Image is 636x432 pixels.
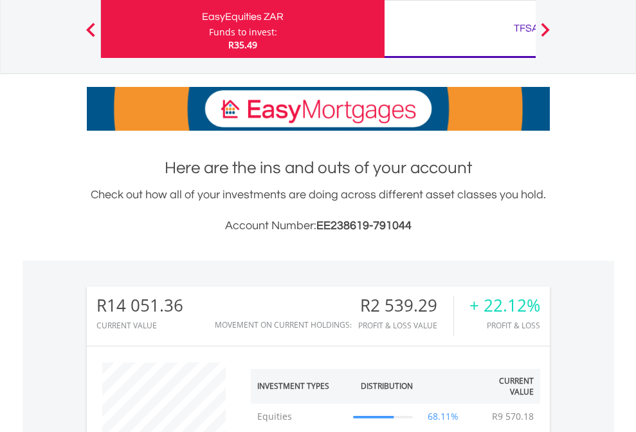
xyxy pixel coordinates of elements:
div: Distribution [361,380,413,391]
span: EE238619-791044 [316,220,412,232]
div: Check out how all of your investments are doing across different asset classes you hold. [87,186,550,235]
div: Funds to invest: [209,26,277,39]
h1: Here are the ins and outs of your account [87,156,550,180]
div: EasyEquities ZAR [109,8,377,26]
div: R2 539.29 [358,296,453,315]
div: Movement on Current Holdings: [215,321,352,329]
th: Investment Types [251,369,347,404]
button: Next [532,29,558,42]
span: R35.49 [228,39,257,51]
h3: Account Number: [87,217,550,235]
img: EasyMortage Promotion Banner [87,87,550,131]
th: Current Value [468,369,540,404]
div: CURRENT VALUE [96,321,183,330]
td: Equities [251,404,347,429]
div: Profit & Loss Value [358,321,453,330]
td: R9 570.18 [486,404,540,429]
div: + 22.12% [469,296,540,315]
div: Profit & Loss [469,321,540,330]
button: Previous [78,29,104,42]
td: 68.11% [419,404,468,429]
div: R14 051.36 [96,296,183,315]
